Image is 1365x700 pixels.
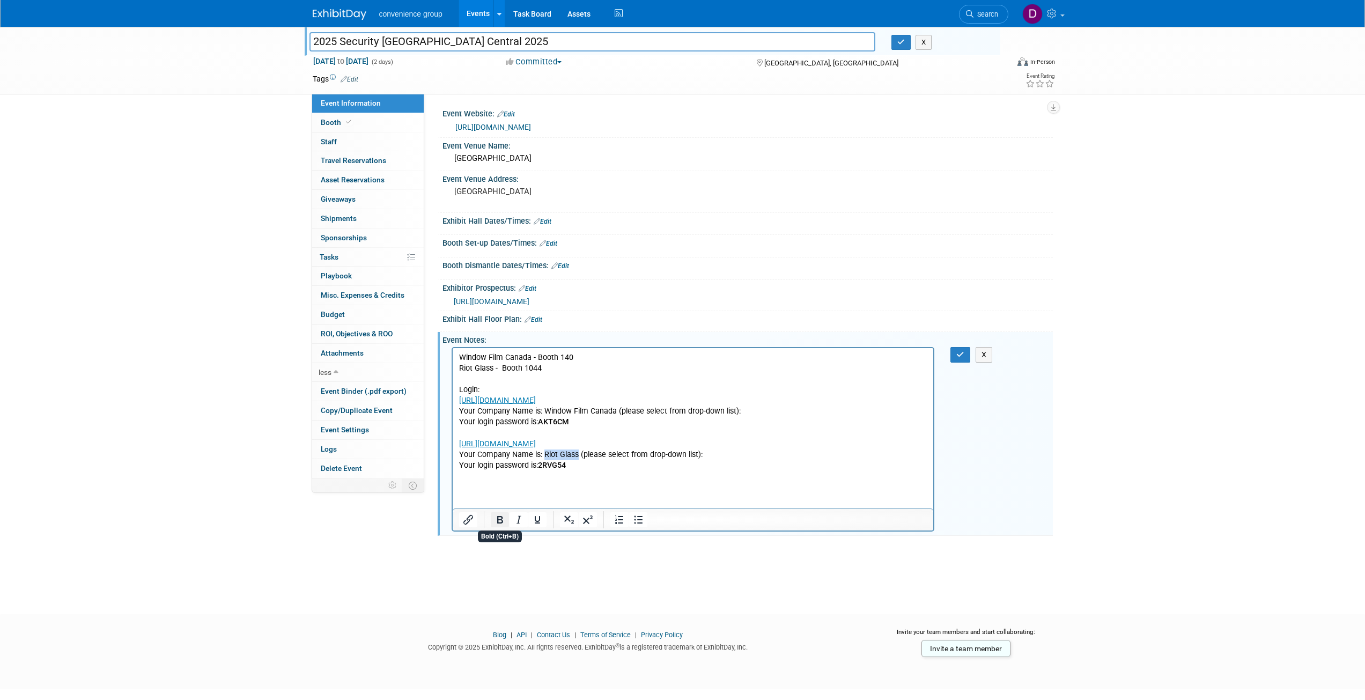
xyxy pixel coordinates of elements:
[454,297,529,306] a: [URL][DOMAIN_NAME]
[1017,57,1028,66] img: Format-Inperson.png
[560,512,578,527] button: Subscript
[402,478,424,492] td: Toggle Event Tabs
[312,344,424,363] a: Attachments
[321,175,385,184] span: Asset Reservations
[519,285,536,292] a: Edit
[1025,73,1054,79] div: Event Rating
[312,171,424,189] a: Asset Reservations
[537,631,570,639] a: Contact Us
[313,56,369,66] span: [DATE] [DATE]
[454,187,685,196] pre: [GEOGRAPHIC_DATA]
[321,118,353,127] span: Booth
[321,233,367,242] span: Sponsorships
[321,137,337,146] span: Staff
[453,348,934,509] iframe: Rich Text Area
[336,57,346,65] span: to
[540,240,557,247] a: Edit
[1030,58,1055,66] div: In-Person
[312,459,424,478] a: Delete Event
[528,512,547,527] button: Underline
[641,631,683,639] a: Privacy Policy
[321,406,393,415] span: Copy/Duplicate Event
[341,76,358,83] a: Edit
[321,310,345,319] span: Budget
[321,445,337,453] span: Logs
[312,113,424,132] a: Booth
[973,10,998,18] span: Search
[451,150,1045,167] div: [GEOGRAPHIC_DATA]
[312,190,424,209] a: Giveaways
[442,257,1053,271] div: Booth Dismantle Dates/Times:
[321,156,386,165] span: Travel Reservations
[313,9,366,20] img: ExhibitDay
[579,512,597,527] button: Superscript
[383,478,402,492] td: Personalize Event Tab Strip
[442,280,1053,294] div: Exhibitor Prospectus:
[321,464,362,473] span: Delete Event
[312,267,424,285] a: Playbook
[321,195,356,203] span: Giveaways
[312,401,424,420] a: Copy/Duplicate Event
[572,631,579,639] span: |
[379,10,442,18] span: convenience group
[502,56,566,68] button: Committed
[312,209,424,228] a: Shipments
[629,512,647,527] button: Bullet list
[371,58,393,65] span: (2 days)
[321,349,364,357] span: Attachments
[921,640,1010,657] a: Invite a team member
[312,229,424,247] a: Sponsorships
[312,286,424,305] a: Misc. Expenses & Credits
[321,329,393,338] span: ROI, Objectives & ROO
[321,214,357,223] span: Shipments
[508,631,515,639] span: |
[442,332,1053,345] div: Event Notes:
[442,138,1053,151] div: Event Venue Name:
[959,5,1008,24] a: Search
[945,56,1056,72] div: Event Format
[528,631,535,639] span: |
[1022,4,1043,24] img: Diego Boechat
[916,35,932,50] button: X
[442,213,1053,227] div: Exhibit Hall Dates/Times:
[455,123,531,131] a: [URL][DOMAIN_NAME]
[321,425,369,434] span: Event Settings
[312,440,424,459] a: Logs
[459,512,477,527] button: Insert/edit link
[442,311,1053,325] div: Exhibit Hall Floor Plan:
[497,110,515,118] a: Edit
[312,382,424,401] a: Event Binder (.pdf export)
[313,640,864,652] div: Copyright © 2025 ExhibitDay, Inc. All rights reserved. ExhibitDay is a registered trademark of Ex...
[493,631,506,639] a: Blog
[312,305,424,324] a: Budget
[313,73,358,84] td: Tags
[312,132,424,151] a: Staff
[320,253,338,261] span: Tasks
[442,171,1053,185] div: Event Venue Address:
[321,99,381,107] span: Event Information
[346,119,351,125] i: Booth reservation complete
[442,235,1053,249] div: Booth Set-up Dates/Times:
[610,512,629,527] button: Numbered list
[312,421,424,439] a: Event Settings
[976,347,993,363] button: X
[534,218,551,225] a: Edit
[580,631,631,639] a: Terms of Service
[632,631,639,639] span: |
[312,248,424,267] a: Tasks
[312,363,424,382] a: less
[321,271,352,280] span: Playbook
[442,106,1053,120] div: Event Website:
[321,291,404,299] span: Misc. Expenses & Credits
[312,325,424,343] a: ROI, Objectives & ROO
